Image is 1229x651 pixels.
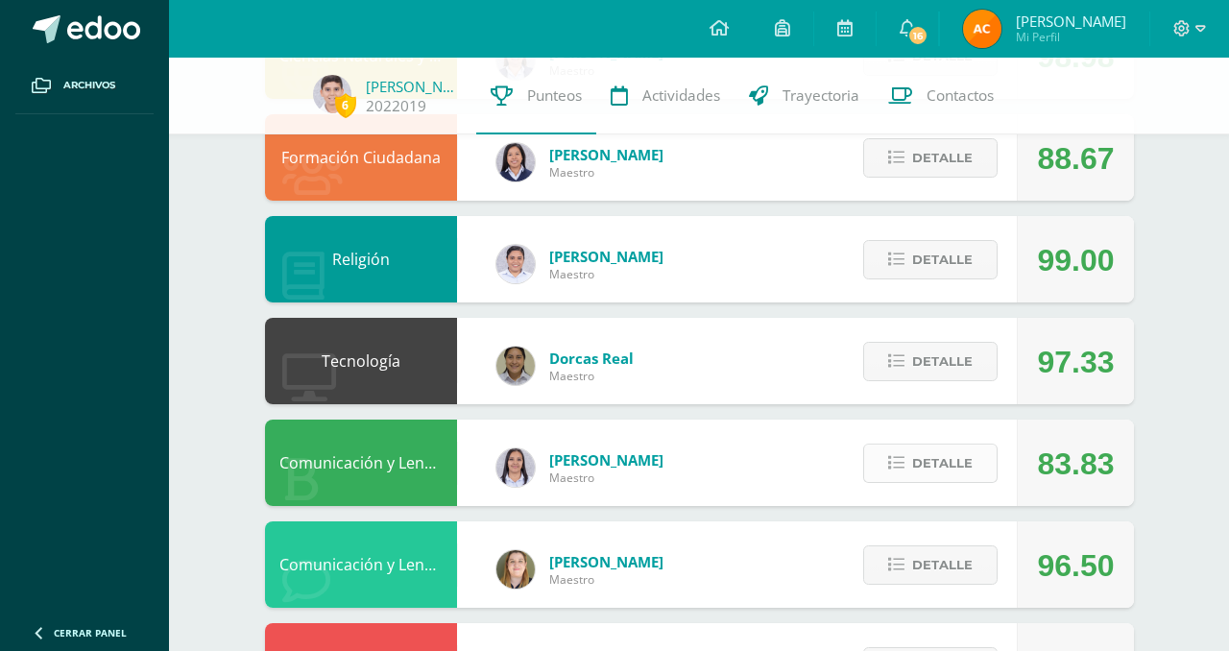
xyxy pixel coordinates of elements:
[863,342,998,381] button: Detalle
[15,58,154,114] a: Archivos
[963,10,1001,48] img: cf23f2559fb4d6a6ba4fac9e8b6311d9.png
[549,247,663,266] span: [PERSON_NAME]
[549,164,663,181] span: Maestro
[549,552,663,571] span: [PERSON_NAME]
[596,58,735,134] a: Actividades
[1037,522,1114,609] div: 96.50
[366,96,426,116] a: 2022019
[265,318,457,404] div: Tecnología
[476,58,596,134] a: Punteos
[313,75,351,113] img: f9bb77ff0ea01647b28ae6047d185adf.png
[1037,421,1114,507] div: 83.83
[265,216,457,302] div: Religión
[527,85,582,106] span: Punteos
[63,78,115,93] span: Archivos
[549,470,663,486] span: Maestro
[549,349,634,368] span: Dorcas Real
[735,58,874,134] a: Trayectoria
[1016,29,1126,45] span: Mi Perfil
[912,140,973,176] span: Detalle
[496,347,535,385] img: c81bd2695fe0a2eceb559f51a58ceead.png
[335,93,356,117] span: 6
[927,85,994,106] span: Contactos
[1037,319,1114,405] div: 97.33
[1037,217,1114,303] div: 99.00
[496,143,535,181] img: c069e8dcb1663cf5791e2ff02e57cd33.png
[863,545,998,585] button: Detalle
[912,547,973,583] span: Detalle
[863,240,998,279] button: Detalle
[912,344,973,379] span: Detalle
[912,242,973,277] span: Detalle
[783,85,859,106] span: Trayectoria
[549,571,663,588] span: Maestro
[1037,115,1114,202] div: 88.67
[1016,12,1126,31] span: [PERSON_NAME]
[549,266,663,282] span: Maestro
[863,444,998,483] button: Detalle
[496,550,535,589] img: 8d4411372ba76b6fde30d429beabe48a.png
[265,114,457,201] div: Formación Ciudadana
[549,450,663,470] span: [PERSON_NAME]
[863,138,998,178] button: Detalle
[912,446,973,481] span: Detalle
[366,77,462,96] a: [PERSON_NAME]
[874,58,1008,134] a: Contactos
[265,521,457,608] div: Comunicación y Lenguaje L3 Inglés
[496,245,535,283] img: b5fd47c4e191371057ef3ca694c907b3.png
[496,448,535,487] img: 5b562c65d5b37b5ec58d4661ba59c72a.png
[907,25,928,46] span: 16
[549,145,663,164] span: [PERSON_NAME]
[642,85,720,106] span: Actividades
[54,626,127,639] span: Cerrar panel
[549,368,634,384] span: Maestro
[265,420,457,506] div: Comunicación y Lenguaje L1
